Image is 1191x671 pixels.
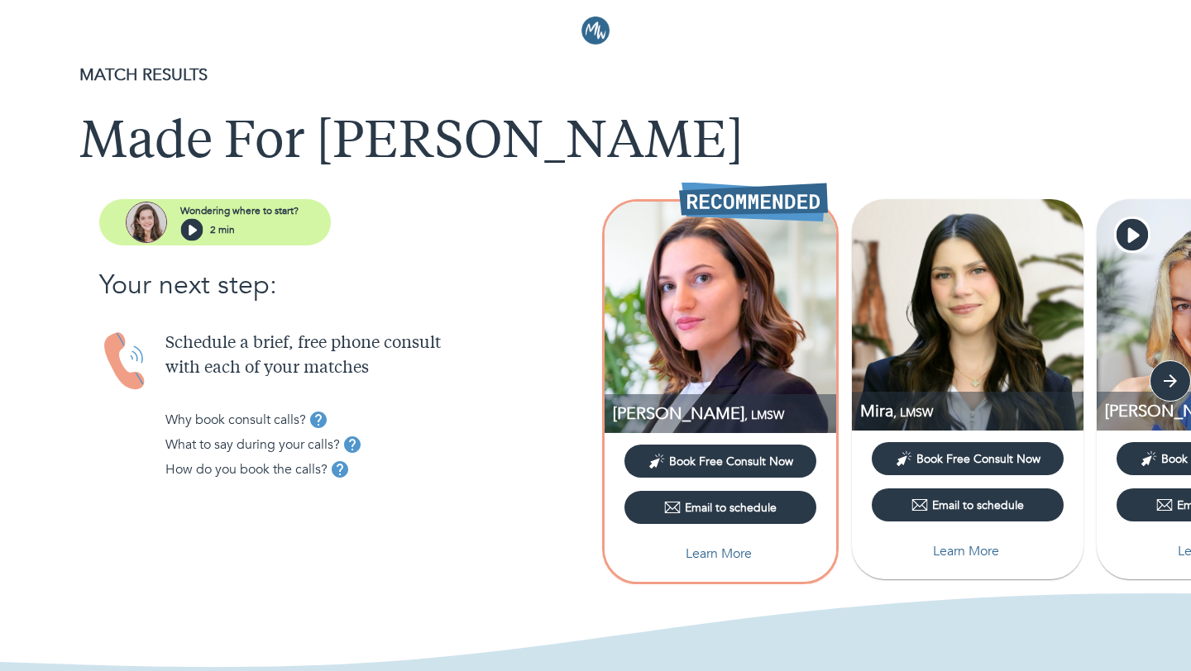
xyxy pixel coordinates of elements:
button: tooltip [328,457,352,482]
p: Learn More [686,544,752,564]
button: Book Free Consult Now [872,442,1064,475]
button: Email to schedule [872,488,1064,521]
img: Mira Fink profile [852,199,1083,431]
span: Book Free Consult Now [916,451,1040,467]
button: Learn More [624,537,816,570]
img: Angi Kenworthy profile [605,202,836,433]
p: LMSW [860,400,1083,422]
button: Email to schedule [624,491,816,524]
button: Learn More [872,535,1064,568]
p: MATCH RESULTS [79,63,1112,88]
img: Recommended Therapist [679,182,828,221]
p: Why book consult calls? [165,410,306,430]
span: Book Free Consult Now [669,454,793,469]
p: Schedule a brief, free phone consult with each of your matches [165,331,595,381]
span: , LMSW [893,405,933,421]
img: assistant [126,202,167,243]
div: Email to schedule [911,497,1024,513]
p: Wondering where to start? [180,203,299,218]
button: tooltip [306,407,331,432]
p: How do you book the calls? [165,459,328,479]
button: Book Free Consult Now [624,445,816,478]
p: Your next step: [99,265,595,305]
img: Handset [99,331,152,392]
div: Email to schedule [664,499,777,516]
img: Logo [581,17,610,45]
h1: Made For [PERSON_NAME] [79,114,1112,174]
button: assistantWondering where to start?2 min [99,199,331,245]
p: Learn More [933,541,999,561]
p: What to say during your calls? [165,435,340,454]
p: 2 min [210,222,235,237]
span: , LMSW [744,407,784,423]
p: LMSW [613,402,836,425]
button: tooltip [340,432,365,457]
